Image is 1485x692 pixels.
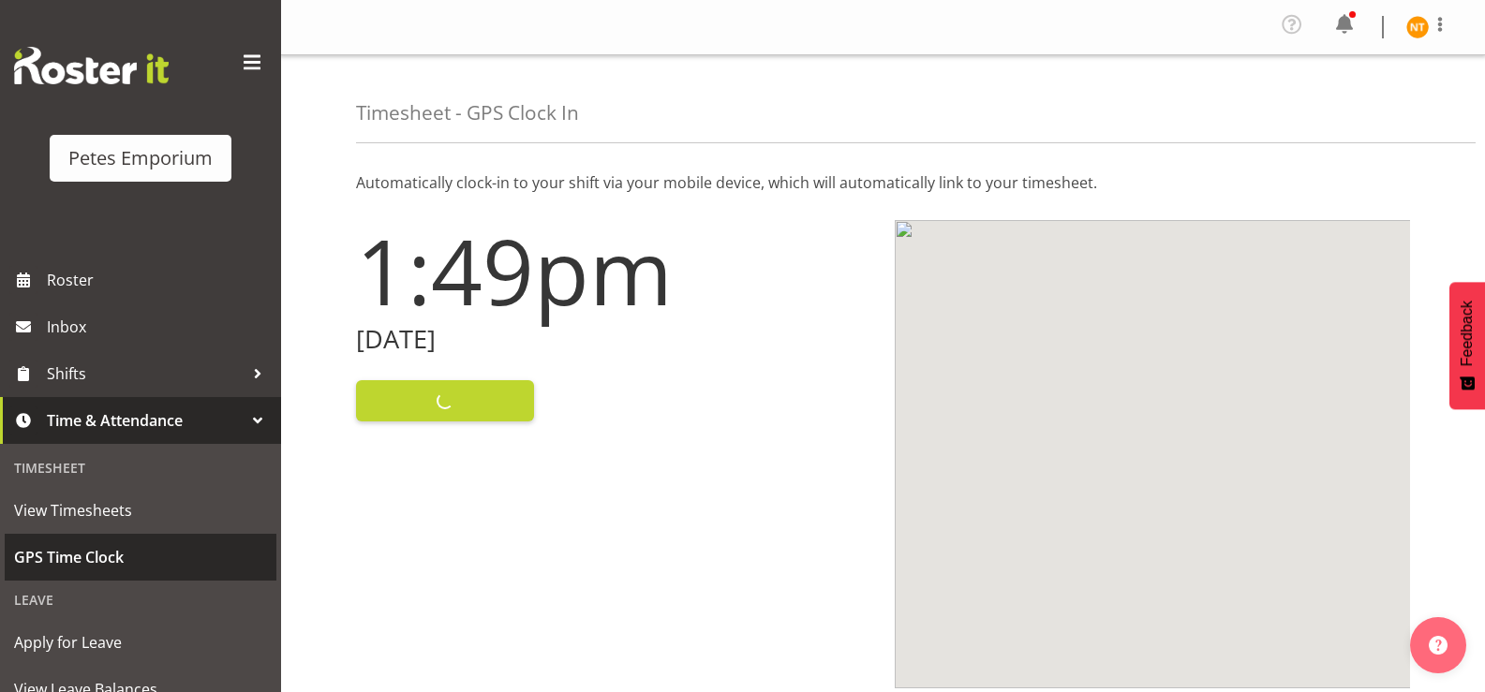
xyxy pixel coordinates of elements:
[5,534,276,581] a: GPS Time Clock
[5,619,276,666] a: Apply for Leave
[1459,301,1476,366] span: Feedback
[5,581,276,619] div: Leave
[47,266,272,294] span: Roster
[356,171,1410,194] p: Automatically clock-in to your shift via your mobile device, which will automatically link to you...
[14,543,267,571] span: GPS Time Clock
[5,449,276,487] div: Timesheet
[47,360,244,388] span: Shifts
[14,496,267,524] span: View Timesheets
[47,406,244,434] span: Time & Attendance
[1449,282,1485,409] button: Feedback - Show survey
[14,628,267,656] span: Apply for Leave
[1429,636,1448,655] img: help-xxl-2.png
[5,487,276,534] a: View Timesheets
[1406,16,1429,38] img: nicole-thomson8388.jpg
[68,144,213,172] div: Petes Emporium
[47,313,272,341] span: Inbox
[356,102,579,124] h4: Timesheet - GPS Clock In
[14,47,169,84] img: Rosterit website logo
[356,325,872,354] h2: [DATE]
[356,220,872,321] h1: 1:49pm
